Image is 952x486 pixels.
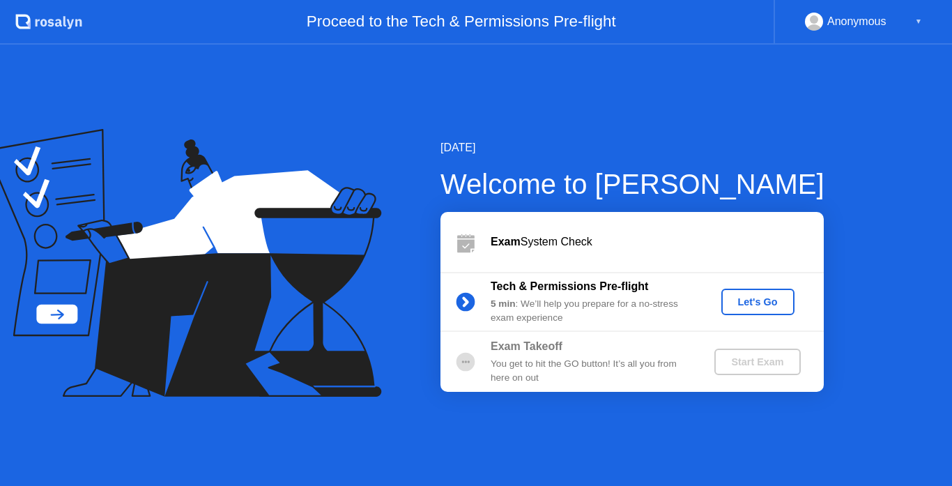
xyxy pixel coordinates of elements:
[491,234,824,250] div: System Check
[491,298,516,309] b: 5 min
[827,13,886,31] div: Anonymous
[491,280,648,292] b: Tech & Permissions Pre-flight
[714,349,800,375] button: Start Exam
[491,297,691,326] div: : We’ll help you prepare for a no-stress exam experience
[440,163,824,205] div: Welcome to [PERSON_NAME]
[915,13,922,31] div: ▼
[720,356,794,367] div: Start Exam
[721,289,794,315] button: Let's Go
[440,139,824,156] div: [DATE]
[491,236,521,248] b: Exam
[491,340,562,352] b: Exam Takeoff
[727,296,789,307] div: Let's Go
[491,357,691,386] div: You get to hit the GO button! It’s all you from here on out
